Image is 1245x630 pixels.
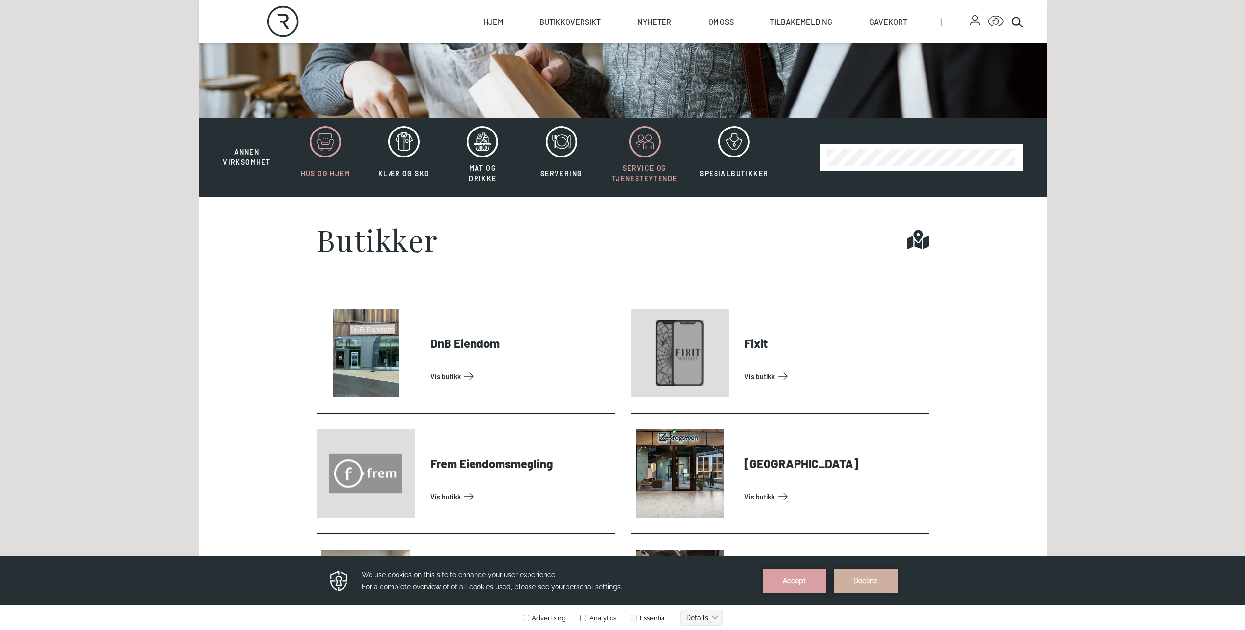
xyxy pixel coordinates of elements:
[578,58,616,65] label: Analytics
[700,169,768,178] span: Spesialbutikker
[209,126,285,168] button: Annen virksomhet
[317,225,438,254] h1: Butikker
[631,58,637,65] input: Essential
[444,126,521,189] button: Mat og drikke
[580,58,586,65] input: Analytics
[287,126,364,189] button: Hus og hjem
[763,13,826,36] button: Accept
[612,164,678,183] span: Service og tjenesteytende
[988,14,1004,29] button: Open Accessibility Menu
[328,13,349,36] img: Privacy reminder
[301,169,350,178] span: Hus og hjem
[523,58,529,65] input: Advertising
[629,58,666,65] label: Essential
[362,12,750,37] h3: We use cookies on this site to enhance your user experience. For a complete overview of of all co...
[834,13,898,36] button: Decline
[540,169,583,178] span: Servering
[469,164,496,183] span: Mat og drikke
[523,126,600,189] button: Servering
[378,169,429,178] span: Klær og sko
[744,489,925,504] a: Vis Butikk: Krogsveen
[686,57,708,65] text: Details
[430,489,611,504] a: Vis Butikk: Frem Eiendomsmegling
[366,126,442,189] button: Klær og sko
[430,368,611,384] a: Vis Butikk: DnB Eiendom
[565,26,622,35] span: personal settings.
[602,126,688,189] button: Service og tjenesteytende
[522,58,566,65] label: Advertising
[223,148,270,166] span: Annen virksomhet
[744,368,925,384] a: Vis Butikk: Fixit
[689,126,778,189] button: Spesialbutikker
[680,53,723,69] button: Details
